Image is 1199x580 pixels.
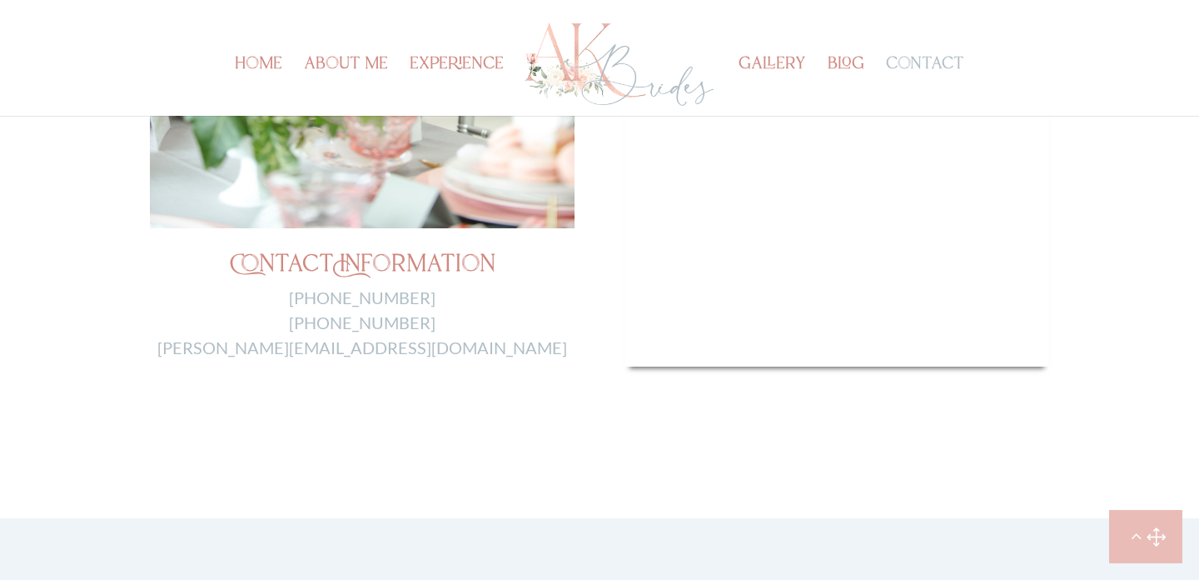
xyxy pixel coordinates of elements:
[522,18,716,111] img: Los Angeles Wedding Planner - AK Brides
[289,312,435,332] a: [PHONE_NUMBER]
[828,58,864,116] a: blog
[410,58,504,116] a: experience
[150,253,575,285] h2: Contact Information
[235,58,282,116] a: home
[304,58,388,116] a: about me
[886,58,964,116] a: contact
[157,337,567,357] a: [PERSON_NAME][EMAIL_ADDRESS][DOMAIN_NAME]
[739,58,806,116] a: gallery
[289,287,435,307] a: [PHONE_NUMBER]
